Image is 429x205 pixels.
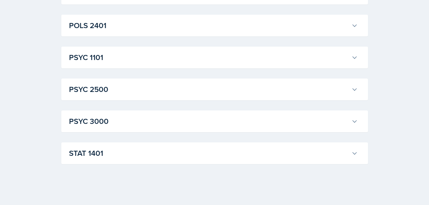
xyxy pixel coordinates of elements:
[69,116,349,127] h3: PSYC 3000
[69,52,349,63] h3: PSYC 1101
[68,82,359,96] button: PSYC 2500
[69,84,349,95] h3: PSYC 2500
[68,50,359,65] button: PSYC 1101
[69,20,349,31] h3: POLS 2401
[68,146,359,160] button: STAT 1401
[69,148,349,159] h3: STAT 1401
[68,114,359,128] button: PSYC 3000
[68,19,359,33] button: POLS 2401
